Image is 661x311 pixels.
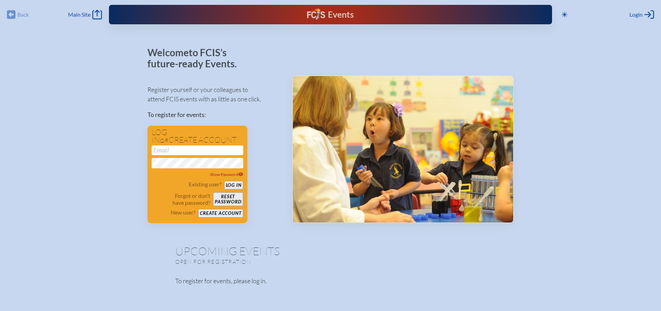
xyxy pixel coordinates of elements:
span: or [160,137,169,144]
img: Events [293,76,513,222]
p: Open for registration [175,258,358,265]
p: Register yourself or your colleagues to attend FCIS events with as little as one click. [147,85,281,104]
button: Resetpassword [213,192,243,206]
span: Main Site [68,11,91,18]
span: Show Password [210,172,243,177]
input: Email [152,145,243,155]
div: FCIS Events — Future ready [231,8,430,21]
p: Forgot or don’t have password? [152,192,211,206]
button: Log in [224,181,243,190]
button: Create account [198,209,243,218]
p: To register for events: [147,110,281,119]
h1: Log in create account [152,128,243,144]
p: To register for events, please log in. [175,276,486,286]
a: Main Site [68,10,102,19]
span: Login [629,11,643,18]
h1: Upcoming Events [175,245,486,257]
p: Existing user? [189,181,221,188]
p: New user? [171,209,195,216]
p: Welcome to FCIS’s future-ready Events. [147,47,245,69]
